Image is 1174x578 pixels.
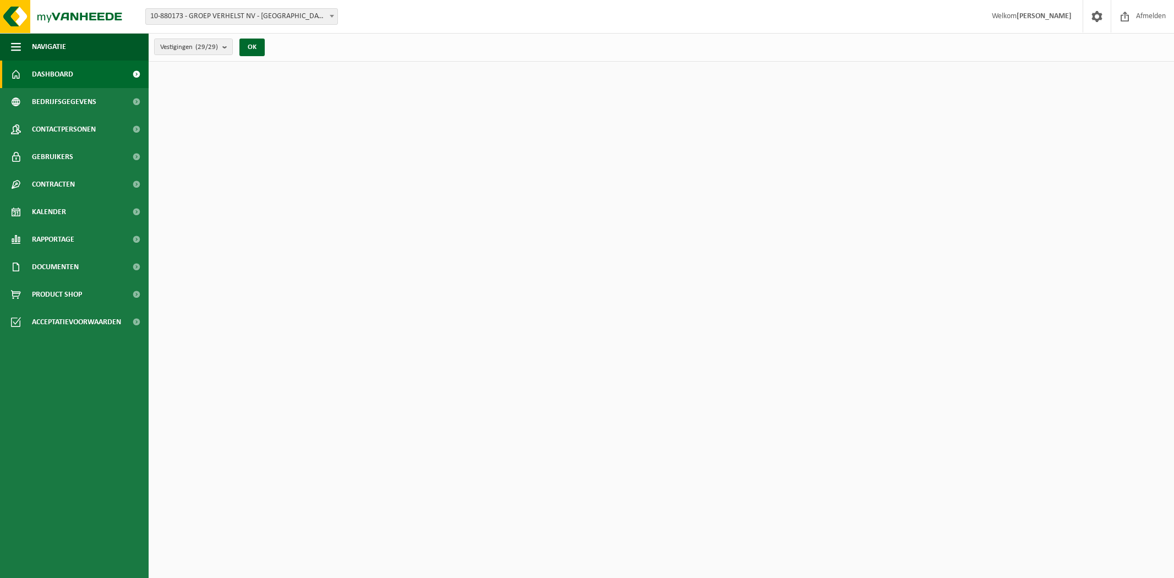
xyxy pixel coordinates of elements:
span: Contracten [32,171,75,198]
span: Contactpersonen [32,116,96,143]
span: 10-880173 - GROEP VERHELST NV - OOSTENDE [145,8,338,25]
strong: [PERSON_NAME] [1017,12,1072,20]
span: Kalender [32,198,66,226]
span: Gebruikers [32,143,73,171]
span: Vestigingen [160,39,218,56]
span: Product Shop [32,281,82,308]
span: Dashboard [32,61,73,88]
span: Bedrijfsgegevens [32,88,96,116]
span: Acceptatievoorwaarden [32,308,121,336]
span: 10-880173 - GROEP VERHELST NV - OOSTENDE [146,9,337,24]
span: Navigatie [32,33,66,61]
span: Documenten [32,253,79,281]
count: (29/29) [195,43,218,51]
button: Vestigingen(29/29) [154,39,233,55]
span: Rapportage [32,226,74,253]
button: OK [239,39,265,56]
